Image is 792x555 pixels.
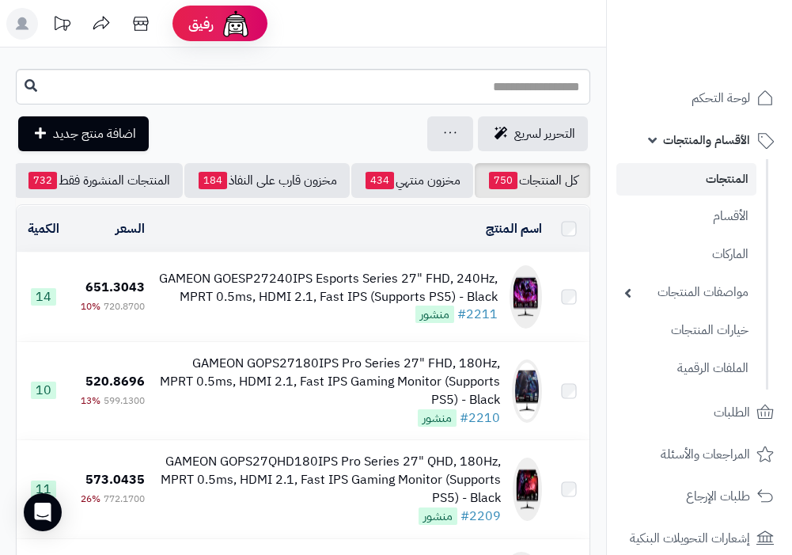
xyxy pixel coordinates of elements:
span: 651.3043 [85,278,145,297]
span: المراجعات والأسئلة [661,443,750,466]
span: 10 [31,382,56,399]
span: 520.8696 [85,372,145,391]
a: الأقسام [616,200,756,234]
div: Open Intercom Messenger [24,493,62,531]
span: 772.1700 [104,492,145,506]
span: إشعارات التحويلات البنكية [630,527,750,549]
a: مخزون منتهي434 [351,163,473,198]
span: 599.1300 [104,393,145,408]
a: المنتجات المنشورة فقط732 [14,163,183,198]
span: الطلبات [714,401,750,424]
span: 14 [31,288,56,306]
a: السعر [116,219,145,238]
a: #2211 [457,305,498,324]
a: تحديثات المنصة [42,8,81,44]
img: logo-2.png [684,43,777,76]
a: الطلبات [616,393,783,431]
span: منشور [419,507,457,525]
span: 434 [366,172,394,189]
a: المنتجات [616,163,756,196]
a: المراجعات والأسئلة [616,435,783,473]
span: منشور [415,306,454,323]
span: الأقسام والمنتجات [663,129,750,151]
span: رفيق [188,14,214,33]
span: 10% [81,299,100,314]
a: خيارات المنتجات [616,314,756,348]
a: اضافة منتج جديد [18,116,149,151]
a: الكمية [28,219,59,238]
span: اضافة منتج جديد [53,124,136,143]
a: الملفات الرقمية [616,352,756,386]
span: 184 [199,172,227,189]
span: منشور [418,409,457,427]
img: GAMEON GOPS27180IPS Pro Series 27" FHD, 180Hz, MPRT 0.5ms, HDMI 2.1, Fast IPS Gaming Monitor (Sup... [512,359,542,423]
img: GAMEON GOESP27240IPS Esports Series 27" FHD, 240Hz, MPRT 0.5ms, HDMI 2.1, Fast IPS (Supports PS5)... [510,265,542,329]
a: مخزون قارب على النفاذ184 [184,163,350,198]
span: التحرير لسريع [514,124,575,143]
span: 13% [81,393,100,408]
a: الماركات [616,238,756,272]
span: 732 [28,172,57,189]
img: ai-face.png [220,8,252,40]
span: 11 [31,481,56,498]
a: اسم المنتج [486,219,542,238]
a: #2209 [460,507,501,526]
div: GAMEON GOPS27QHD180IPS Pro Series 27" QHD, 180Hz, MPRT 0.5ms, HDMI 2.1, Fast IPS Gaming Monitor (... [157,453,501,507]
a: كل المنتجات750 [475,163,590,198]
a: مواصفات المنتجات [616,276,756,310]
img: GAMEON GOPS27QHD180IPS Pro Series 27" QHD, 180Hz, MPRT 0.5ms, HDMI 2.1, Fast IPS Gaming Monitor (... [513,458,542,521]
a: التحرير لسريع [478,116,588,151]
span: 750 [489,172,517,189]
a: لوحة التحكم [616,79,783,117]
div: GAMEON GOESP27240IPS Esports Series 27" FHD, 240Hz, MPRT 0.5ms, HDMI 2.1, Fast IPS (Supports PS5)... [157,270,498,306]
span: لوحة التحكم [692,87,750,109]
a: طلبات الإرجاع [616,477,783,515]
a: #2210 [460,409,500,428]
span: طلبات الإرجاع [686,485,750,507]
span: 26% [81,492,100,506]
span: 720.8700 [104,299,145,314]
div: GAMEON GOPS27180IPS Pro Series 27" FHD, 180Hz, MPRT 0.5ms, HDMI 2.1, Fast IPS Gaming Monitor (Sup... [157,355,500,409]
span: 573.0435 [85,470,145,489]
